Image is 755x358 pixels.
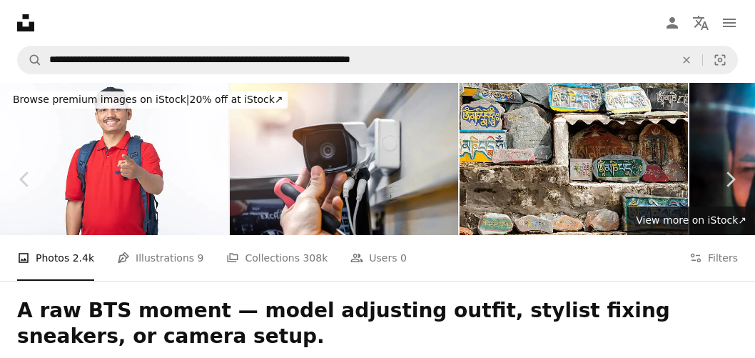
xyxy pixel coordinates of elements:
[400,250,407,266] span: 0
[350,235,407,281] a: Users 0
[198,250,204,266] span: 9
[18,46,42,74] button: Search Unsplash
[17,298,738,349] h1: A raw BTS moment — model adjusting outfit, stylist fixing sneakers, or camera setup.
[17,46,738,74] form: Find visuals sitewide
[13,94,189,105] span: Browse premium images on iStock |
[636,214,746,226] span: View more on iStock ↗
[460,83,688,235] img: McLeodganj,Dharamsala,Himachal Pradesh,India.
[703,46,737,74] button: Visual search
[705,111,755,248] a: Next
[715,9,744,37] button: Menu
[627,207,755,235] a: View more on iStock↗
[117,235,203,281] a: Illustrations 9
[230,83,458,235] img: Close-up of surveillance camera installation, male hand holds cctv camera
[226,235,328,281] a: Collections 308k
[17,14,34,31] a: Home — Unsplash
[689,235,738,281] button: Filters
[686,9,715,37] button: Language
[303,250,328,266] span: 308k
[671,46,702,74] button: Clear
[9,91,288,109] div: 20% off at iStock ↗
[658,9,686,37] a: Log in / Sign up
